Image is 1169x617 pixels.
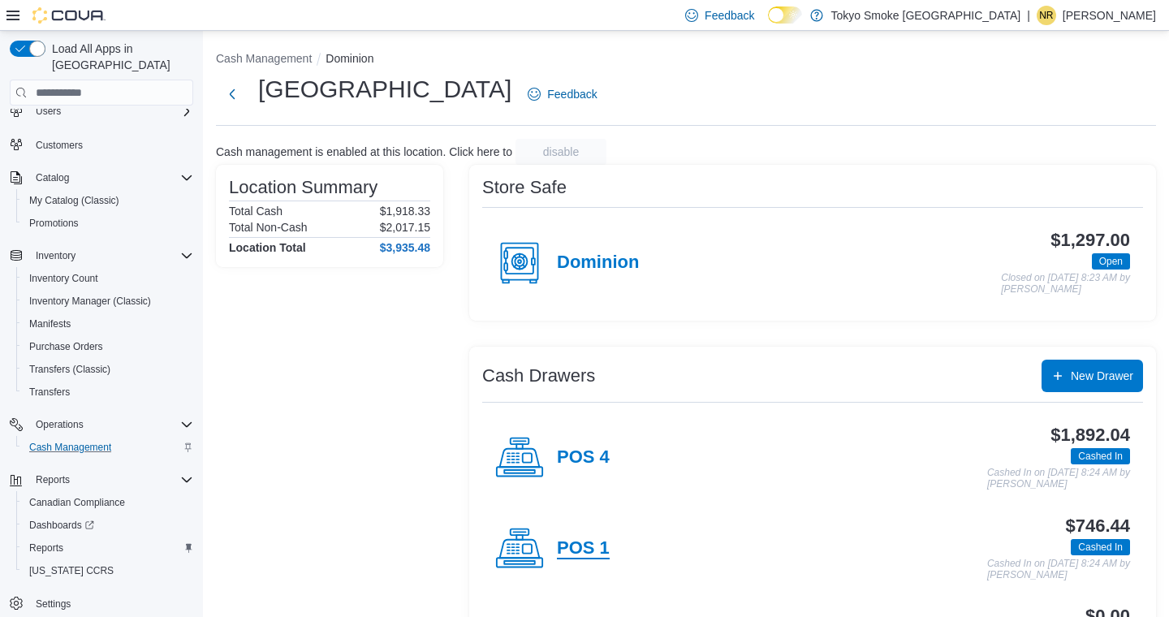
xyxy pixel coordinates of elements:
button: Canadian Compliance [16,491,200,514]
div: Natasha Roberts [1037,6,1056,25]
button: Customers [3,132,200,156]
button: New Drawer [1042,360,1143,392]
p: Tokyo Smoke [GEOGRAPHIC_DATA] [831,6,1021,25]
button: Inventory [3,244,200,267]
span: Inventory [36,249,75,262]
button: Operations [3,413,200,436]
h3: $1,892.04 [1050,425,1130,445]
span: Transfers [23,382,193,402]
span: Feedback [705,7,754,24]
a: Promotions [23,214,85,233]
button: Inventory [29,246,82,265]
p: Cashed In on [DATE] 8:24 AM by [PERSON_NAME] [987,559,1130,580]
p: Closed on [DATE] 8:23 AM by [PERSON_NAME] [1001,273,1130,295]
button: My Catalog (Classic) [16,189,200,212]
button: Purchase Orders [16,335,200,358]
h6: Total Cash [229,205,283,218]
h6: Total Non-Cash [229,221,308,234]
span: Inventory [29,246,193,265]
a: Manifests [23,314,77,334]
a: Feedback [521,78,603,110]
span: Customers [36,139,83,152]
span: My Catalog (Classic) [29,194,119,207]
button: Transfers (Classic) [16,358,200,381]
span: Inventory Count [23,269,193,288]
button: Dominion [326,52,373,65]
button: Catalog [29,168,75,188]
h4: $3,935.48 [380,241,430,254]
button: Catalog [3,166,200,189]
span: Inventory Manager (Classic) [23,291,193,311]
span: Load All Apps in [GEOGRAPHIC_DATA] [45,41,193,73]
a: Reports [23,538,70,558]
h3: Store Safe [482,178,567,197]
span: Cash Management [23,438,193,457]
span: Catalog [29,168,193,188]
a: Purchase Orders [23,337,110,356]
span: Transfers (Classic) [29,363,110,376]
h3: $746.44 [1066,516,1130,536]
button: Inventory Manager (Classic) [16,290,200,313]
p: | [1027,6,1030,25]
a: Customers [29,136,89,155]
span: Reports [29,470,193,490]
p: Cashed In on [DATE] 8:24 AM by [PERSON_NAME] [987,468,1130,490]
span: Cashed In [1078,449,1123,464]
a: Canadian Compliance [23,493,132,512]
p: [PERSON_NAME] [1063,6,1156,25]
span: Canadian Compliance [29,496,125,509]
span: Transfers [29,386,70,399]
button: Cash Management [216,52,312,65]
span: disable [543,144,579,160]
p: $1,918.33 [380,205,430,218]
span: Purchase Orders [23,337,193,356]
span: Canadian Compliance [23,493,193,512]
span: Cashed In [1071,448,1130,464]
a: My Catalog (Classic) [23,191,126,210]
span: Washington CCRS [23,561,193,580]
span: Open [1099,254,1123,269]
nav: An example of EuiBreadcrumbs [216,50,1156,70]
button: Next [216,78,248,110]
button: Reports [29,470,76,490]
span: Reports [29,541,63,554]
h3: Cash Drawers [482,366,595,386]
p: $2,017.15 [380,221,430,234]
button: Users [29,101,67,121]
span: Catalog [36,171,69,184]
span: Operations [29,415,193,434]
button: Reports [3,468,200,491]
span: Settings [29,593,193,614]
h1: [GEOGRAPHIC_DATA] [258,73,511,106]
span: Dashboards [23,516,193,535]
span: NR [1039,6,1053,25]
span: Customers [29,134,193,154]
span: Operations [36,418,84,431]
span: Dashboards [29,519,94,532]
span: Inventory Manager (Classic) [29,295,151,308]
span: Users [29,101,193,121]
button: Settings [3,592,200,615]
span: Transfers (Classic) [23,360,193,379]
button: Promotions [16,212,200,235]
span: Reports [23,538,193,558]
span: Manifests [29,317,71,330]
a: Settings [29,594,77,614]
span: Reports [36,473,70,486]
h4: Location Total [229,241,306,254]
button: Manifests [16,313,200,335]
span: Settings [36,598,71,611]
a: Inventory Manager (Classic) [23,291,157,311]
span: Purchase Orders [29,340,103,353]
h4: POS 4 [557,447,610,468]
a: Dashboards [16,514,200,537]
button: Reports [16,537,200,559]
button: Users [3,100,200,123]
button: Cash Management [16,436,200,459]
span: Users [36,105,61,118]
span: Feedback [547,86,597,102]
button: Inventory Count [16,267,200,290]
span: Cashed In [1071,539,1130,555]
span: Promotions [23,214,193,233]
